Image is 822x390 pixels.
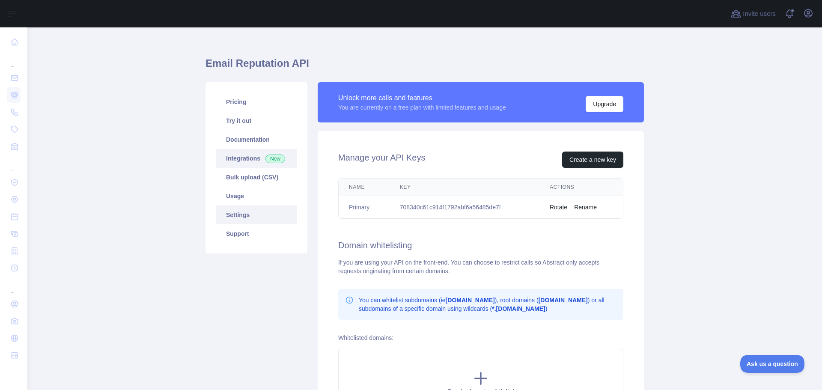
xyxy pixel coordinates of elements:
span: Invite users [743,9,776,19]
a: Integrations New [216,149,297,168]
button: Rename [574,203,597,211]
h1: Email Reputation API [205,57,644,77]
div: If you are using your API on the front-end. You can choose to restrict calls so Abstract only acc... [338,258,623,275]
td: 708340c61c914f1792abf6a56485de7f [390,196,539,219]
button: Upgrade [586,96,623,112]
button: Invite users [729,7,777,21]
a: Documentation [216,130,297,149]
a: Pricing [216,92,297,111]
div: Unlock more calls and features [338,93,506,103]
a: Usage [216,187,297,205]
div: ... [7,51,21,68]
td: Primary [339,196,390,219]
a: Bulk upload (CSV) [216,168,297,187]
h2: Domain whitelisting [338,239,623,251]
h2: Manage your API Keys [338,152,425,168]
a: Try it out [216,111,297,130]
div: ... [7,277,21,295]
th: Key [390,179,539,196]
span: New [265,155,285,163]
label: Whitelisted domains: [338,334,393,341]
p: You can whitelist subdomains (ie ), root domains ( ) or all subdomains of a specific domain using... [359,296,616,313]
a: Settings [216,205,297,224]
b: [DOMAIN_NAME] [539,297,588,304]
th: Actions [539,179,623,196]
b: [DOMAIN_NAME] [446,297,495,304]
div: ... [7,156,21,173]
iframe: Toggle Customer Support [740,355,805,373]
button: Create a new key [562,152,623,168]
a: Support [216,224,297,243]
b: *.[DOMAIN_NAME] [492,305,545,312]
th: Name [339,179,390,196]
div: You are currently on a free plan with limited features and usage [338,103,506,112]
button: Rotate [550,203,567,211]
